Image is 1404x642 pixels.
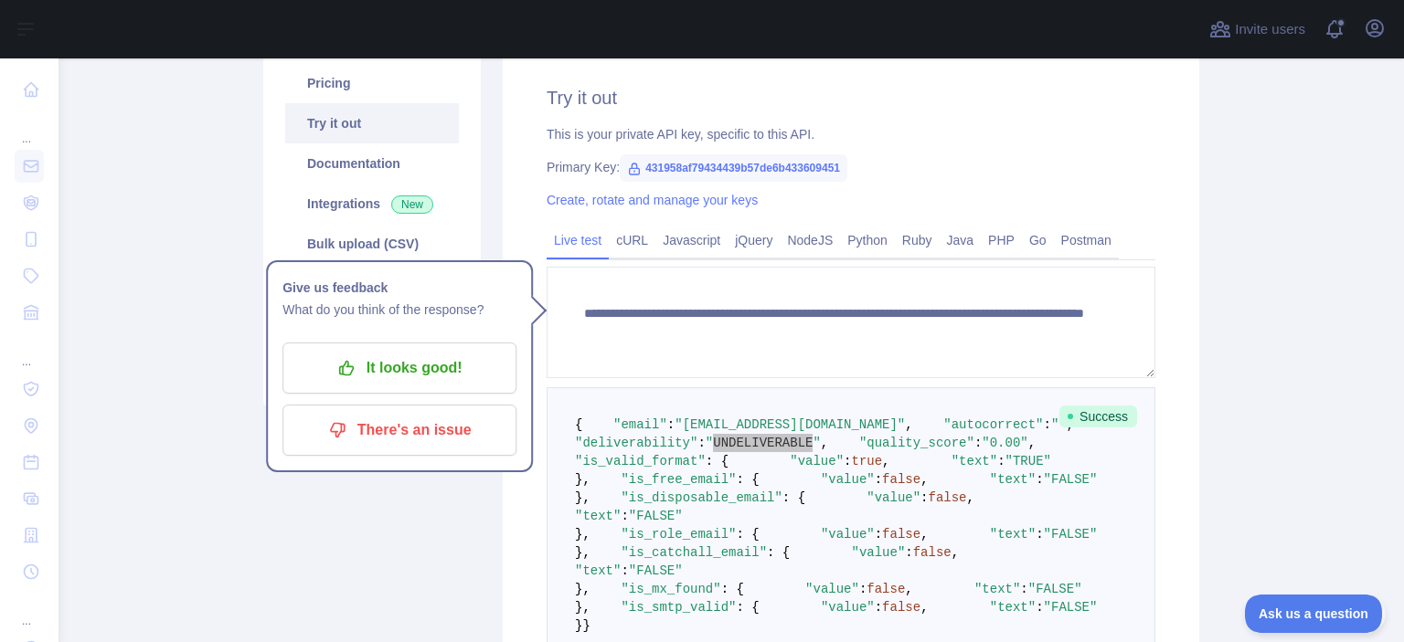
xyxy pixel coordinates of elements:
[620,154,847,182] span: 431958af79434439b57de6b433609451
[706,436,821,450] span: "UNDELIVERABLE"
[547,125,1155,143] div: This is your private API key, specific to this API.
[929,490,967,505] span: false
[1028,436,1036,450] span: ,
[920,600,928,615] span: ,
[882,454,889,468] span: ,
[952,545,959,560] span: ,
[875,600,882,615] span: :
[547,158,1155,176] div: Primary Key:
[655,226,728,255] a: Javascript
[782,490,805,505] span: : {
[990,472,1036,487] span: "text"
[575,618,582,633] span: }
[736,600,759,615] span: : {
[736,472,759,487] span: : {
[621,600,736,615] span: "is_smtp_valid"
[913,545,952,560] span: false
[1044,472,1098,487] span: "FALSE"
[575,490,590,505] span: },
[721,582,744,596] span: : {
[840,226,895,255] a: Python
[805,582,859,596] span: "value"
[575,545,590,560] span: },
[282,405,516,456] button: There's an issue
[940,226,982,255] a: Java
[821,600,875,615] span: "value"
[974,582,1020,596] span: "text"
[613,417,667,432] span: "email"
[547,85,1155,111] h2: Try it out
[285,143,459,184] a: Documentation
[967,490,974,505] span: ,
[15,592,44,628] div: ...
[285,103,459,143] a: Try it out
[582,618,590,633] span: }
[1020,582,1027,596] span: :
[609,226,655,255] a: cURL
[1051,417,1067,432] span: ""
[1005,454,1051,468] span: "TRUE"
[974,436,982,450] span: :
[867,490,920,505] span: "value"
[780,226,840,255] a: NodeJS
[629,509,683,523] span: "FALSE"
[982,436,1027,450] span: "0.00"
[1235,19,1305,40] span: Invite users
[1206,15,1309,44] button: Invite users
[1036,472,1043,487] span: :
[875,472,882,487] span: :
[575,527,590,542] span: },
[997,454,1005,468] span: :
[1036,527,1043,542] span: :
[697,436,705,450] span: :
[706,454,729,468] span: : {
[920,527,928,542] span: ,
[859,436,974,450] span: "quality_score"
[1044,600,1098,615] span: "FALSE"
[882,472,920,487] span: false
[667,417,675,432] span: :
[621,545,767,560] span: "is_catchall_email"
[282,299,516,321] p: What do you think of the response?
[296,415,503,446] p: There's an issue
[629,563,683,578] span: "FALSE"
[621,472,736,487] span: "is_free_email"
[1028,582,1082,596] span: "FALSE"
[920,490,928,505] span: :
[621,527,736,542] span: "is_role_email"
[547,193,758,207] a: Create, rotate and manage your keys
[575,582,590,596] span: },
[943,417,1043,432] span: "autocorrect"
[920,472,928,487] span: ,
[1022,226,1054,255] a: Go
[547,226,609,255] a: Live test
[1044,527,1098,542] span: "FALSE"
[285,63,459,103] a: Pricing
[1036,600,1043,615] span: :
[790,454,844,468] span: "value"
[675,417,905,432] span: "[EMAIL_ADDRESS][DOMAIN_NAME]"
[990,600,1036,615] span: "text"
[575,472,590,487] span: },
[1245,595,1386,633] iframe: Toggle Customer Support
[821,472,875,487] span: "value"
[875,527,882,542] span: :
[575,509,621,523] span: "text"
[15,110,44,146] div: ...
[391,195,433,214] span: New
[575,417,582,432] span: {
[1044,417,1051,432] span: :
[859,582,867,596] span: :
[990,527,1036,542] span: "text"
[952,454,997,468] span: "text"
[575,436,697,450] span: "deliverability"
[575,563,621,578] span: "text"
[1054,226,1119,255] a: Postman
[575,600,590,615] span: },
[882,600,920,615] span: false
[285,184,459,224] a: Integrations New
[882,527,920,542] span: false
[851,454,882,468] span: true
[736,527,759,542] span: : {
[621,582,720,596] span: "is_mx_found"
